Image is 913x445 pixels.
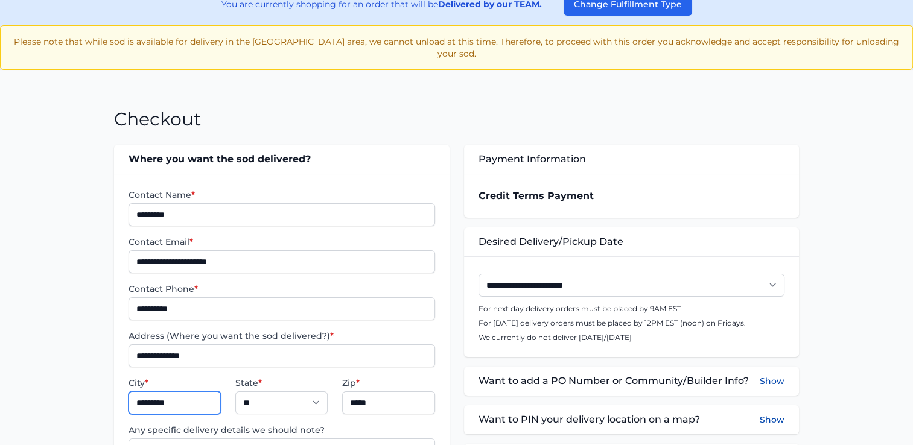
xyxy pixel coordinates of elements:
strong: Credit Terms Payment [479,190,594,201]
label: Contact Email [129,236,434,248]
label: Any specific delivery details we should note? [129,424,434,436]
p: For [DATE] delivery orders must be placed by 12PM EST (noon) on Fridays. [479,318,784,328]
label: State [235,377,328,389]
div: Desired Delivery/Pickup Date [464,227,799,256]
p: We currently do not deliver [DATE]/[DATE] [479,333,784,342]
label: Address (Where you want the sod delivered?) [129,330,434,342]
button: Show [760,412,784,427]
label: Zip [342,377,434,389]
label: City [129,377,221,389]
label: Contact Phone [129,283,434,295]
div: Payment Information [464,145,799,174]
span: Want to add a PO Number or Community/Builder Info? [479,374,749,388]
p: For next day delivery orders must be placed by 9AM EST [479,304,784,314]
button: Show [760,374,784,388]
p: Please note that while sod is available for delivery in the [GEOGRAPHIC_DATA] area, we cannot unl... [10,36,903,60]
span: Want to PIN your delivery location on a map? [479,412,700,427]
h1: Checkout [114,109,201,130]
label: Contact Name [129,189,434,201]
div: Where you want the sod delivered? [114,145,449,174]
